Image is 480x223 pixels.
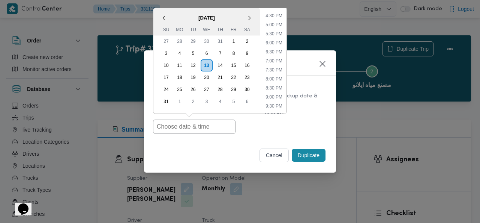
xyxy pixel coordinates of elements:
div: Choose Thursday, August 28th, 2025 [214,83,226,96]
div: Choose Tuesday, September 2nd, 2025 [187,96,199,108]
div: Choose Monday, August 25th, 2025 [174,83,186,96]
div: Choose Saturday, September 6th, 2025 [241,96,253,108]
div: Choose Saturday, August 30th, 2025 [241,83,253,96]
div: Choose Friday, August 29th, 2025 [228,83,240,96]
div: Choose Wednesday, August 27th, 2025 [201,83,213,96]
li: 10:00 PM [261,111,286,119]
div: Choose Tuesday, August 26th, 2025 [187,83,199,96]
div: Choose Sunday, August 31st, 2025 [160,96,172,108]
div: Choose Thursday, September 4th, 2025 [214,96,226,108]
button: Closes this modal window [318,59,327,68]
li: 9:30 PM [262,102,285,110]
li: 8:30 PM [262,84,285,92]
div: Choose Monday, September 1st, 2025 [174,96,186,108]
button: Duplicate [292,149,325,162]
div: Choose Friday, September 5th, 2025 [228,96,240,108]
input: Choose date & time [153,120,235,134]
iframe: chat widget [7,193,31,215]
ul: Time [261,8,286,114]
button: cancel [259,149,289,162]
li: 9:00 PM [262,93,285,101]
div: Choose Sunday, August 24th, 2025 [160,83,172,96]
div: month 2025-08 [159,35,254,108]
div: Choose Wednesday, September 3rd, 2025 [201,96,213,108]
